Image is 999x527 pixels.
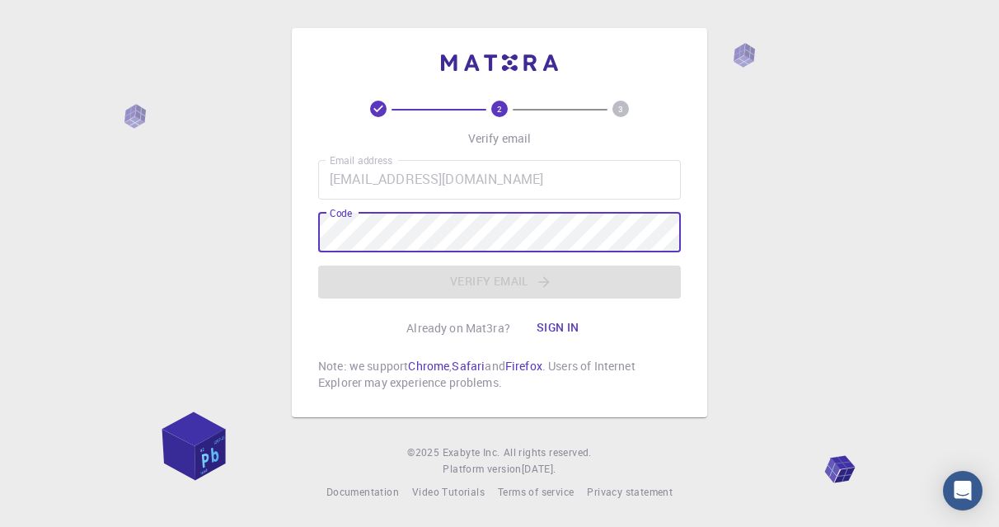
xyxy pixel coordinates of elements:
[443,461,521,478] span: Platform version
[406,320,510,336] p: Already on Mat3ra?
[443,445,500,461] a: Exabyte Inc.
[587,485,673,498] span: Privacy statement
[318,358,681,391] p: Note: we support , and . Users of Internet Explorer may experience problems.
[498,484,574,501] a: Terms of service
[452,358,485,374] a: Safari
[412,485,485,498] span: Video Tutorials
[326,485,399,498] span: Documentation
[523,312,593,345] button: Sign in
[522,461,556,478] a: [DATE].
[468,130,532,147] p: Verify email
[443,445,500,459] span: Exabyte Inc.
[522,462,556,475] span: [DATE] .
[412,484,485,501] a: Video Tutorials
[330,206,352,220] label: Code
[498,485,574,498] span: Terms of service
[505,358,542,374] a: Firefox
[587,484,673,501] a: Privacy statement
[408,358,449,374] a: Chrome
[497,103,502,115] text: 2
[504,445,592,461] span: All rights reserved.
[326,484,399,501] a: Documentation
[407,445,442,461] span: © 2025
[330,153,392,167] label: Email address
[943,471,983,511] div: Open Intercom Messenger
[618,103,623,115] text: 3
